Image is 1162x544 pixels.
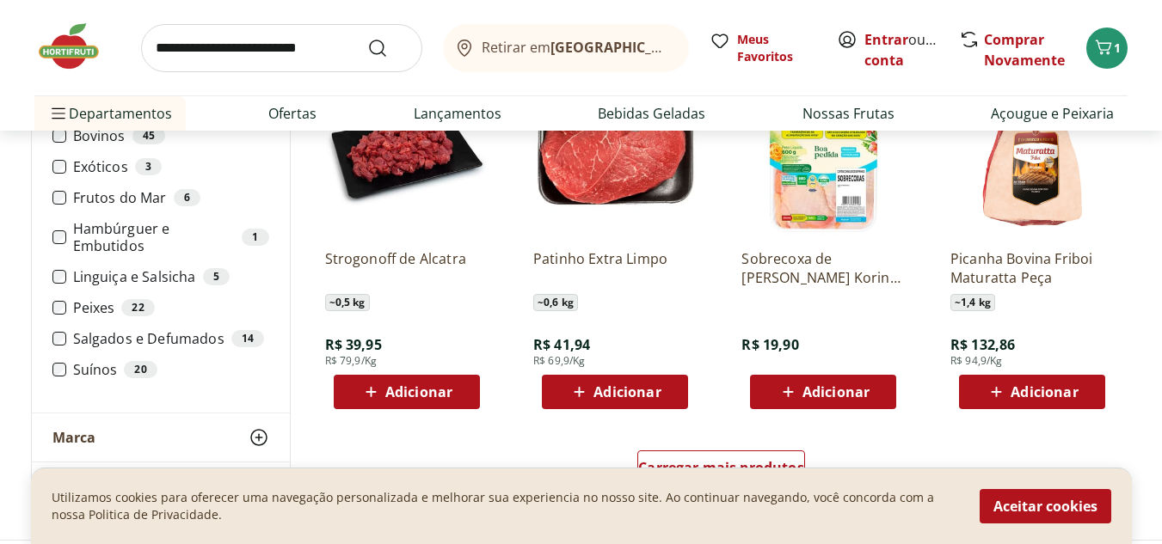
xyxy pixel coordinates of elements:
[991,103,1114,124] a: Açougue e Peixaria
[950,249,1114,287] a: Picanha Bovina Friboi Maturatta Peça
[32,462,290,510] button: Preço
[1114,40,1121,56] span: 1
[533,294,578,311] span: ~ 0,6 kg
[325,294,370,311] span: ~ 0,5 kg
[121,299,154,316] div: 22
[242,229,268,246] div: 1
[414,103,501,124] a: Lançamentos
[124,361,157,378] div: 20
[443,24,689,72] button: Retirar em[GEOGRAPHIC_DATA]/[GEOGRAPHIC_DATA]
[950,335,1015,354] span: R$ 132,86
[73,127,269,144] label: Bovinos
[741,335,798,354] span: R$ 19,90
[959,375,1105,409] button: Adicionar
[802,385,870,399] span: Adicionar
[802,103,895,124] a: Nossas Frutas
[132,127,165,144] div: 45
[73,158,269,175] label: Exóticos
[268,103,317,124] a: Ofertas
[1086,28,1128,69] button: Carrinho
[231,330,264,347] div: 14
[325,72,489,235] img: Strogonoff de Alcatra
[135,158,162,175] div: 3
[984,30,1065,70] a: Comprar Novamente
[533,354,586,368] span: R$ 69,9/Kg
[533,249,697,287] a: Patinho Extra Limpo
[950,72,1114,235] img: Picanha Bovina Friboi Maturatta Peça
[550,38,840,57] b: [GEOGRAPHIC_DATA]/[GEOGRAPHIC_DATA]
[73,268,269,285] label: Linguiça e Salsicha
[950,354,1003,368] span: R$ 94,9/Kg
[482,40,672,55] span: Retirar em
[533,72,697,235] img: Patinho Extra Limpo
[593,385,661,399] span: Adicionar
[73,189,269,206] label: Frutos do Mar
[73,299,269,316] label: Peixes
[325,249,489,287] a: Strogonoff de Alcatra
[325,354,378,368] span: R$ 79,9/Kg
[637,450,805,492] a: Carregar mais produtos
[334,375,480,409] button: Adicionar
[980,489,1111,523] button: Aceitar cookies
[750,375,896,409] button: Adicionar
[52,429,95,446] span: Marca
[542,375,688,409] button: Adicionar
[174,189,200,206] div: 6
[141,24,422,72] input: search
[385,385,452,399] span: Adicionar
[741,72,905,235] img: Sobrecoxa de Frango Congelada Korin 600g
[741,249,905,287] a: Sobrecoxa de [PERSON_NAME] Korin 600g
[48,93,69,134] button: Menu
[638,461,804,474] span: Carregar mais produtos
[203,268,230,285] div: 5
[533,335,590,354] span: R$ 41,94
[367,38,409,58] button: Submit Search
[737,31,816,65] span: Meus Favoritos
[1011,385,1078,399] span: Adicionar
[73,361,269,378] label: Suínos
[950,294,995,311] span: ~ 1,4 kg
[32,413,290,461] button: Marca
[710,31,816,65] a: Meus Favoritos
[32,96,290,413] div: Categoria
[864,30,908,49] a: Entrar
[73,220,269,254] label: Hambúrguer e Embutidos
[598,103,705,124] a: Bebidas Geladas
[325,335,382,354] span: R$ 39,95
[864,29,941,70] span: ou
[48,93,172,134] span: Departamentos
[52,489,959,523] p: Utilizamos cookies para oferecer uma navegação personalizada e melhorar sua experiencia no nosso ...
[864,30,959,70] a: Criar conta
[34,21,120,72] img: Hortifruti
[73,330,269,347] label: Salgados e Defumados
